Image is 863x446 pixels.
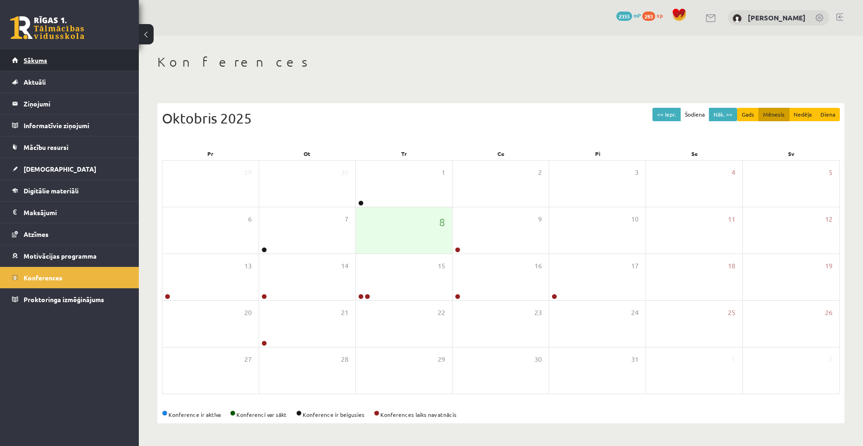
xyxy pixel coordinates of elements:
span: 7 [345,214,348,224]
span: 24 [631,308,639,318]
a: Maksājumi [12,202,127,223]
span: 19 [825,261,832,271]
button: Šodiena [680,108,709,121]
span: mP [633,12,641,19]
span: 29 [244,167,252,178]
span: Proktoringa izmēģinājums [24,295,104,304]
div: Sv [743,147,840,160]
a: 283 xp [642,12,667,19]
span: 5 [829,167,832,178]
span: 12 [825,214,832,224]
span: 6 [248,214,252,224]
a: Rīgas 1. Tālmācības vidusskola [10,16,84,39]
legend: Maksājumi [24,202,127,223]
button: << Iepr. [652,108,681,121]
img: Edvards Pavļenko [733,14,742,23]
a: Mācību resursi [12,136,127,158]
a: Aktuāli [12,71,127,93]
span: 20 [244,308,252,318]
span: 16 [534,261,542,271]
span: 28 [341,354,348,365]
a: Informatīvie ziņojumi [12,115,127,136]
span: 23 [534,308,542,318]
span: Konferences [24,273,62,282]
span: 2 [829,354,832,365]
span: 30 [534,354,542,365]
span: 15 [438,261,445,271]
span: 4 [732,167,735,178]
span: 3 [635,167,639,178]
span: 8 [439,214,445,230]
button: Mēnesis [758,108,789,121]
span: 18 [728,261,735,271]
button: Nāk. >> [709,108,737,121]
span: 2 [538,167,542,178]
div: Oktobris 2025 [162,108,840,129]
span: xp [657,12,663,19]
span: Aktuāli [24,78,46,86]
span: 13 [244,261,252,271]
span: 25 [728,308,735,318]
span: 1 [441,167,445,178]
span: 30 [341,167,348,178]
div: Konference ir aktīva Konferenci var sākt Konference ir beigusies Konferences laiks nav atnācis [162,410,840,419]
span: 21 [341,308,348,318]
a: Atzīmes [12,223,127,245]
div: Tr [356,147,453,160]
div: Pr [162,147,259,160]
a: Ziņojumi [12,93,127,114]
a: [DEMOGRAPHIC_DATA] [12,158,127,180]
span: 2355 [616,12,632,21]
div: Ce [453,147,549,160]
span: 26 [825,308,832,318]
div: Se [646,147,743,160]
div: Pi [549,147,646,160]
a: Motivācijas programma [12,245,127,266]
button: Gads [737,108,759,121]
span: 17 [631,261,639,271]
span: 283 [642,12,655,21]
span: 10 [631,214,639,224]
legend: Informatīvie ziņojumi [24,115,127,136]
span: [DEMOGRAPHIC_DATA] [24,165,96,173]
span: 22 [438,308,445,318]
a: Proktoringa izmēģinājums [12,289,127,310]
button: Nedēļa [789,108,816,121]
span: Digitālie materiāli [24,186,79,195]
a: Digitālie materiāli [12,180,127,201]
span: 11 [728,214,735,224]
span: 29 [438,354,445,365]
span: Sākums [24,56,47,64]
h1: Konferences [157,54,844,70]
span: 1 [732,354,735,365]
span: 14 [341,261,348,271]
a: Konferences [12,267,127,288]
span: 9 [538,214,542,224]
legend: Ziņojumi [24,93,127,114]
div: Ot [259,147,355,160]
a: 2355 mP [616,12,641,19]
button: Diena [816,108,840,121]
a: Sākums [12,50,127,71]
a: [PERSON_NAME] [748,13,806,22]
span: Mācību resursi [24,143,68,151]
span: 27 [244,354,252,365]
span: Motivācijas programma [24,252,97,260]
span: Atzīmes [24,230,49,238]
span: 31 [631,354,639,365]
